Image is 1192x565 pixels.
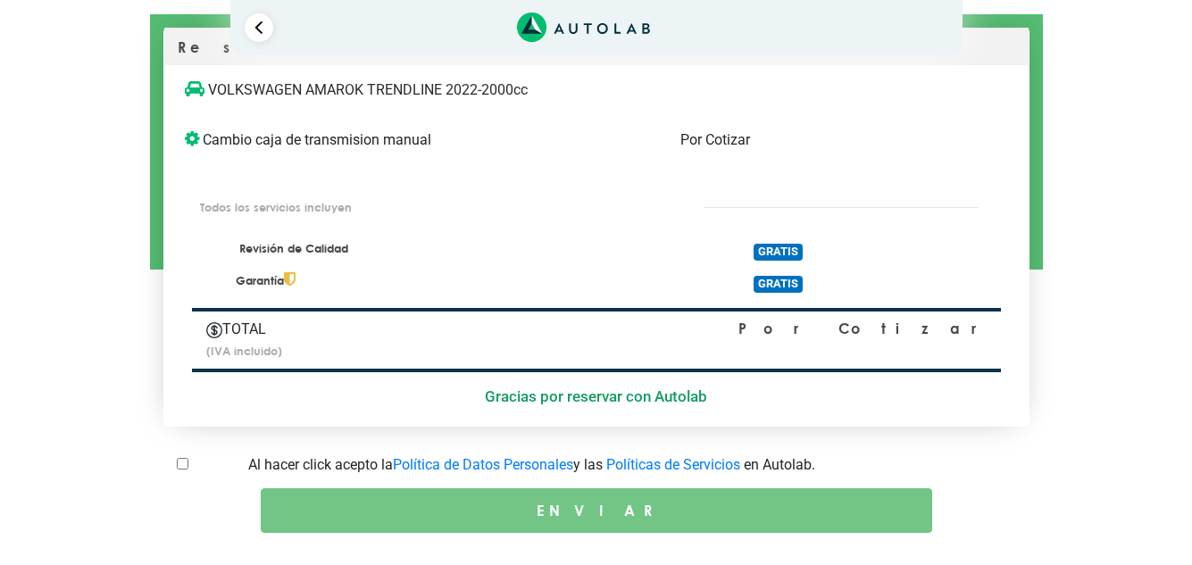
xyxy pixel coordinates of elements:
label: Al hacer click acepto la y las en Autolab. [248,454,815,476]
img: Autobooking-Iconos-23.png [206,322,222,338]
a: Link al sitio de autolab [517,18,650,35]
p: TOTAL [206,319,516,340]
p: Garantía [236,272,654,289]
p: VOLKSWAGEN AMAROK TRENDLINE 2022-2000cc [185,79,938,101]
p: Resumen / checkout [178,37,1015,64]
span: GRATIS [754,276,803,293]
span: GRATIS [754,244,803,261]
p: Cambio caja de transmision manual [185,129,654,151]
a: Política de Datos Personales [393,456,573,473]
p: Por Cotizar [542,319,986,338]
p: Por Cotizar [680,129,937,151]
h5: Gracias por reservar con Autolab [192,387,1001,405]
p: Revisión de Calidad [236,241,654,257]
small: (IVA incluido) [206,344,282,358]
p: Todos los servicios incluyen [200,199,632,216]
a: Ir al paso anterior [245,13,273,42]
a: Políticas de Servicios [603,456,744,473]
button: ENVIAR [261,488,932,532]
